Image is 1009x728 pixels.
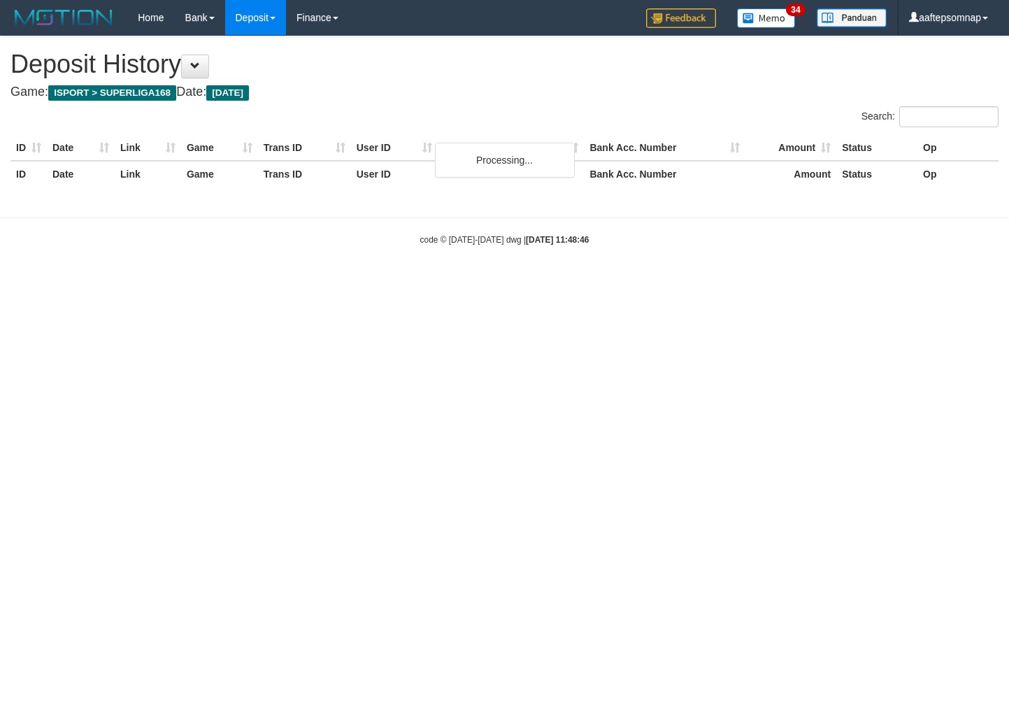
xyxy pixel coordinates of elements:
[861,106,999,127] label: Search:
[351,135,438,161] th: User ID
[786,3,805,16] span: 34
[745,161,836,187] th: Amount
[115,161,181,187] th: Link
[917,135,999,161] th: Op
[351,161,438,187] th: User ID
[836,135,917,161] th: Status
[438,135,585,161] th: Bank Acc. Name
[737,8,796,28] img: Button%20Memo.svg
[899,106,999,127] input: Search:
[48,85,176,101] span: ISPORT > SUPERLIGA168
[646,8,716,28] img: Feedback.jpg
[745,135,836,161] th: Amount
[584,135,745,161] th: Bank Acc. Number
[47,161,115,187] th: Date
[258,161,351,187] th: Trans ID
[435,143,575,178] div: Processing...
[584,161,745,187] th: Bank Acc. Number
[10,7,117,28] img: MOTION_logo.png
[10,50,999,78] h1: Deposit History
[181,161,258,187] th: Game
[420,235,589,245] small: code © [DATE]-[DATE] dwg |
[836,161,917,187] th: Status
[47,135,115,161] th: Date
[115,135,181,161] th: Link
[10,85,999,99] h4: Game: Date:
[258,135,351,161] th: Trans ID
[206,85,249,101] span: [DATE]
[10,135,47,161] th: ID
[917,161,999,187] th: Op
[10,161,47,187] th: ID
[526,235,589,245] strong: [DATE] 11:48:46
[817,8,887,27] img: panduan.png
[181,135,258,161] th: Game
